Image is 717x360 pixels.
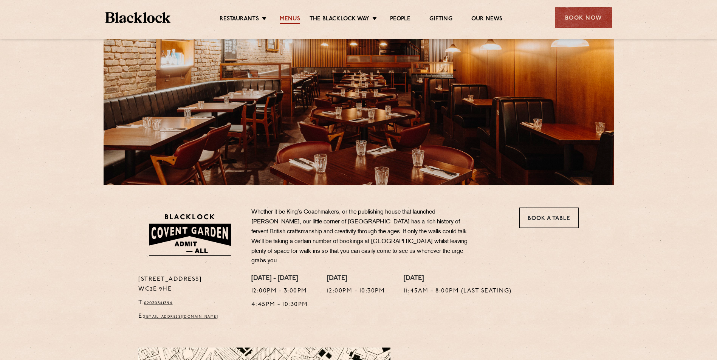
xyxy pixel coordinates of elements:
a: [EMAIL_ADDRESS][DOMAIN_NAME] [144,315,218,318]
a: People [390,15,410,24]
p: 12:00pm - 3:00pm [251,286,308,296]
p: E: [138,312,240,322]
a: The Blacklock Way [310,15,369,24]
a: Restaurants [220,15,259,24]
p: Whether it be King’s Coachmakers, or the publishing house that launched [PERSON_NAME], our little... [251,208,474,266]
a: Our News [471,15,503,24]
p: 12:00pm - 10:30pm [327,286,385,296]
a: Book a Table [519,208,579,228]
div: Book Now [555,7,612,28]
p: 11:45am - 8:00pm (Last Seating) [404,286,512,296]
img: BL_Textured_Logo-footer-cropped.svg [105,12,171,23]
p: 4:45pm - 10:30pm [251,300,308,310]
h4: [DATE] - [DATE] [251,275,308,283]
p: [STREET_ADDRESS] WC2E 9HE [138,275,240,294]
h4: [DATE] [327,275,385,283]
h4: [DATE] [404,275,512,283]
img: BLA_1470_CoventGarden_Website_Solid.svg [138,208,240,262]
a: Gifting [429,15,452,24]
a: Menus [280,15,300,24]
p: T: [138,298,240,308]
a: 02030341394 [144,301,173,305]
